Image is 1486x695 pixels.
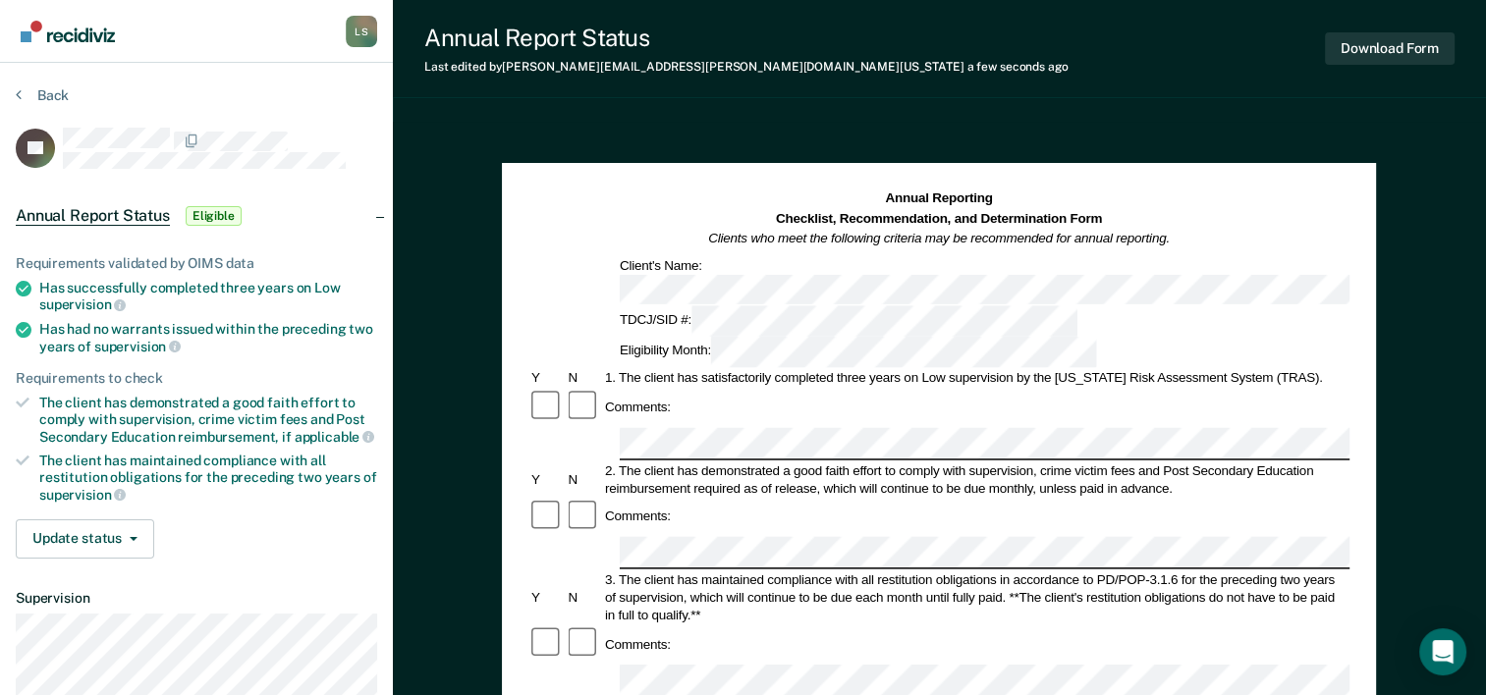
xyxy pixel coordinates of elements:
[346,16,377,47] button: Profile dropdown button
[967,60,1069,74] span: a few seconds ago
[295,429,374,445] span: applicable
[709,231,1171,245] em: Clients who meet the following criteria may be recommended for annual reporting.
[16,519,154,559] button: Update status
[617,306,1080,337] div: TDCJ/SID #:
[16,206,170,226] span: Annual Report Status
[528,588,565,606] div: Y
[94,339,181,354] span: supervision
[566,470,602,488] div: N
[39,321,377,354] div: Has had no warrants issued within the preceding two years of
[1325,32,1455,65] button: Download Form
[16,370,377,387] div: Requirements to check
[21,21,115,42] img: Recidiviz
[617,337,1100,367] div: Eligibility Month:
[602,399,674,416] div: Comments:
[39,280,377,313] div: Has successfully completed three years on Low
[39,395,377,445] div: The client has demonstrated a good faith effort to comply with supervision, crime victim fees and...
[1419,628,1466,675] div: Open Intercom Messenger
[39,453,377,503] div: The client has maintained compliance with all restitution obligations for the preceding two years of
[346,16,377,47] div: L S
[602,369,1349,387] div: 1. The client has satisfactorily completed three years on Low supervision by the [US_STATE] Risk ...
[424,60,1069,74] div: Last edited by [PERSON_NAME][EMAIL_ADDRESS][PERSON_NAME][DOMAIN_NAME][US_STATE]
[39,296,126,312] span: supervision
[16,255,377,272] div: Requirements validated by OIMS data
[602,635,674,653] div: Comments:
[602,508,674,525] div: Comments:
[424,24,1069,52] div: Annual Report Status
[16,590,377,607] dt: Supervision
[566,588,602,606] div: N
[39,487,126,503] span: supervision
[528,470,565,488] div: Y
[16,86,69,104] button: Back
[528,369,565,387] div: Y
[602,570,1349,623] div: 3. The client has maintained compliance with all restitution obligations in accordance to PD/POP-...
[186,206,242,226] span: Eligible
[886,191,993,206] strong: Annual Reporting
[602,461,1349,497] div: 2. The client has demonstrated a good faith effort to comply with supervision, crime victim fees ...
[776,211,1102,226] strong: Checklist, Recommendation, and Determination Form
[566,369,602,387] div: N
